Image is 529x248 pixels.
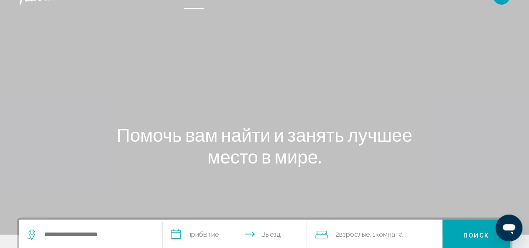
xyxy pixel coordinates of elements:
font: 2 [335,230,339,238]
font: Комната [376,230,403,238]
font: Поиск [463,232,490,238]
font: Взрослые [339,230,370,238]
iframe: Кнопка запуска окна обмена сообщениями [496,215,522,241]
font: Помочь вам найти и занять лучшее место в мире. [117,124,412,167]
font: , 1 [370,230,376,238]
